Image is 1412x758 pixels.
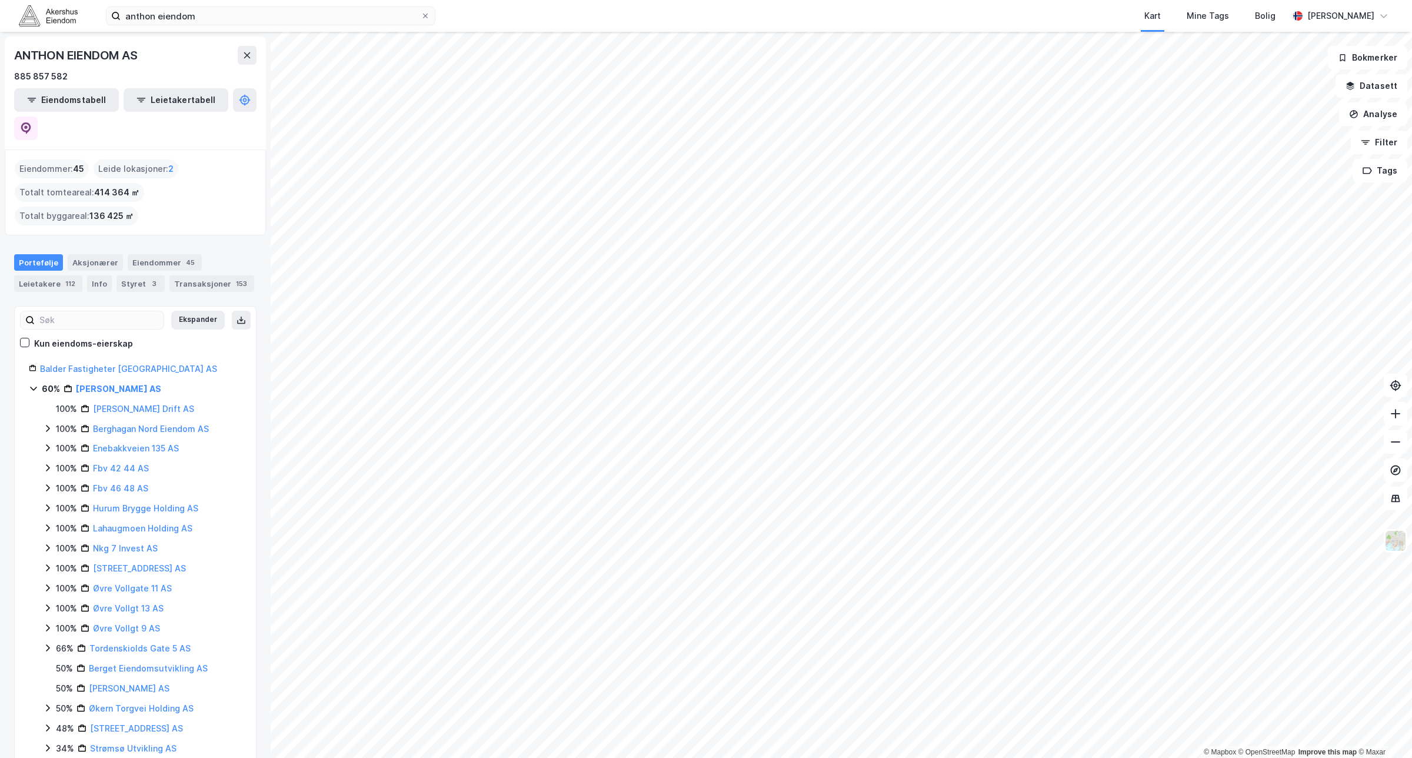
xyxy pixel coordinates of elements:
[234,278,249,290] div: 153
[14,69,68,84] div: 885 857 582
[93,563,186,573] a: [STREET_ADDRESS] AS
[93,523,192,533] a: Lahaugmoen Holding AS
[34,337,133,351] div: Kun eiendoms-eierskap
[56,742,74,756] div: 34%
[1351,131,1407,154] button: Filter
[93,443,179,453] a: Enebakkveien 135 AS
[56,481,77,496] div: 100%
[14,275,82,292] div: Leietakere
[93,424,209,434] a: Berghagan Nord Eiendom AS
[56,541,77,556] div: 100%
[40,364,217,374] a: Balder Fastigheter [GEOGRAPHIC_DATA] AS
[76,384,161,394] a: [PERSON_NAME] AS
[128,254,202,271] div: Eiendommer
[56,521,77,536] div: 100%
[121,7,421,25] input: Søk på adresse, matrikkel, gårdeiere, leietakere eller personer
[1328,46,1407,69] button: Bokmerker
[124,88,228,112] button: Leietakertabell
[56,441,77,456] div: 100%
[1144,9,1161,23] div: Kart
[1238,748,1296,756] a: OpenStreetMap
[93,404,194,414] a: [PERSON_NAME] Drift AS
[93,583,172,593] a: Øvre Vollgate 11 AS
[56,561,77,576] div: 100%
[116,275,165,292] div: Styret
[168,162,174,176] span: 2
[90,723,183,733] a: [STREET_ADDRESS] AS
[93,483,148,493] a: Fbv 46 48 AS
[56,422,77,436] div: 100%
[42,382,60,396] div: 60%
[14,88,119,112] button: Eiendomstabell
[15,159,89,178] div: Eiendommer :
[1384,530,1407,552] img: Z
[1353,702,1412,758] iframe: Chat Widget
[1187,9,1229,23] div: Mine Tags
[56,641,74,656] div: 66%
[56,402,77,416] div: 100%
[1353,159,1407,182] button: Tags
[63,278,78,290] div: 112
[73,162,84,176] span: 45
[94,159,178,178] div: Leide lokasjoner :
[184,257,197,268] div: 45
[1307,9,1374,23] div: [PERSON_NAME]
[89,643,191,653] a: Tordenskiolds Gate 5 AS
[87,275,112,292] div: Info
[35,311,164,329] input: Søk
[56,681,73,696] div: 50%
[56,601,77,616] div: 100%
[93,543,158,553] a: Nkg 7 Invest AS
[93,623,160,633] a: Øvre Vollgt 9 AS
[56,501,77,516] div: 100%
[90,743,176,753] a: Strømsø Utvikling AS
[1353,702,1412,758] div: Kontrollprogram for chat
[1255,9,1276,23] div: Bolig
[14,46,140,65] div: ANTHON EIENDOM AS
[14,254,63,271] div: Portefølje
[19,5,78,26] img: akershus-eiendom-logo.9091f326c980b4bce74ccdd9f866810c.svg
[93,463,149,473] a: Fbv 42 44 AS
[1204,748,1236,756] a: Mapbox
[169,275,254,292] div: Transaksjoner
[94,185,139,200] span: 414 364 ㎡
[89,683,169,693] a: [PERSON_NAME] AS
[1339,102,1407,126] button: Analyse
[89,663,208,673] a: Berget Eiendomsutvikling AS
[148,278,160,290] div: 3
[89,703,194,713] a: Økern Torgvei Holding AS
[15,183,144,202] div: Totalt tomteareal :
[171,311,225,330] button: Ekspander
[93,503,198,513] a: Hurum Brygge Holding AS
[56,621,77,636] div: 100%
[56,461,77,476] div: 100%
[1336,74,1407,98] button: Datasett
[89,209,134,223] span: 136 425 ㎡
[1298,748,1357,756] a: Improve this map
[93,603,164,613] a: Øvre Vollgt 13 AS
[56,702,73,716] div: 50%
[56,661,73,676] div: 50%
[56,581,77,596] div: 100%
[15,207,138,225] div: Totalt byggareal :
[68,254,123,271] div: Aksjonærer
[56,722,74,736] div: 48%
